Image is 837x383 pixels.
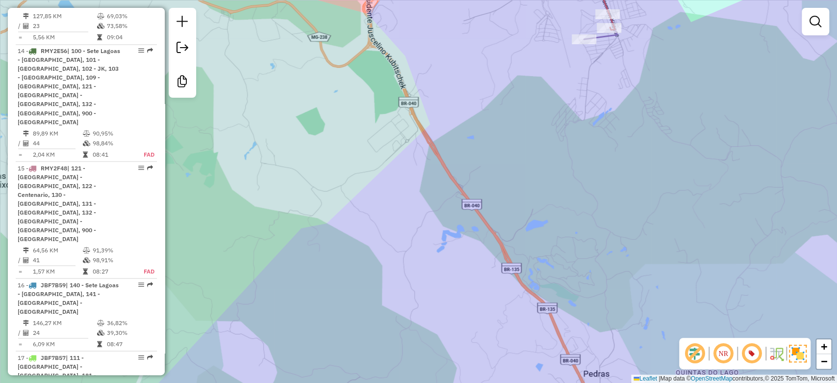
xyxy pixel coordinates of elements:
i: % de utilização do peso [97,320,104,326]
td: 127,85 KM [32,11,97,21]
td: 09:04 [106,32,153,42]
span: | [659,375,660,382]
a: Criar modelo [173,72,192,94]
span: 15 - [18,164,96,242]
td: = [18,149,23,159]
span: RMY2E56 [41,47,67,55]
em: Opções [138,48,144,54]
td: 1,57 KM [32,266,82,276]
span: | 100 - Sete Lagoas - [GEOGRAPHIC_DATA], 101 - [GEOGRAPHIC_DATA], 102 - JK, 103 - [GEOGRAPHIC_DAT... [18,47,120,125]
td: = [18,339,23,349]
a: OpenStreetMap [691,375,733,382]
i: Total de Atividades [23,329,29,335]
td: 98,84% [92,138,133,148]
a: Zoom in [816,339,831,354]
td: 23 [32,21,97,31]
em: Rota exportada [147,48,153,54]
i: % de utilização da cubagem [83,140,90,146]
i: Tempo total em rota [83,151,88,157]
td: 36,82% [106,318,153,328]
i: Total de Atividades [23,23,29,29]
i: Distância Total [23,247,29,253]
a: Leaflet [634,375,657,382]
a: Nova sessão e pesquisa [173,12,192,34]
div: Map data © contributors,© 2025 TomTom, Microsoft [631,375,837,383]
td: 08:47 [106,339,153,349]
span: Exibir número da rota [740,342,763,365]
em: Rota exportada [147,354,153,360]
i: % de utilização do peso [83,247,90,253]
i: % de utilização do peso [83,130,90,136]
td: 6,09 KM [32,339,97,349]
em: Rota exportada [147,281,153,287]
a: Exportar sessão [173,38,192,60]
i: % de utilização da cubagem [83,257,90,263]
em: Opções [138,281,144,287]
td: 91,39% [92,245,133,255]
i: Total de Atividades [23,257,29,263]
span: 16 - [18,281,119,315]
td: 24 [32,328,97,337]
span: Ocultar NR [711,342,735,365]
td: / [18,138,23,148]
td: 89,89 KM [32,128,82,138]
td: FAD [133,266,155,276]
i: Total de Atividades [23,140,29,146]
i: % de utilização da cubagem [97,329,104,335]
td: 08:41 [92,149,133,159]
i: Tempo total em rota [83,268,88,274]
td: / [18,328,23,337]
td: 98,91% [92,255,133,265]
td: / [18,255,23,265]
span: | 121 - [GEOGRAPHIC_DATA] - [GEOGRAPHIC_DATA], 122 - Centenario, 130 - [GEOGRAPHIC_DATA], 131 - [... [18,164,96,242]
span: − [821,355,827,367]
td: 5,56 KM [32,32,97,42]
img: Fluxo de ruas [768,346,784,361]
td: / [18,21,23,31]
i: Distância Total [23,320,29,326]
i: Tempo total em rota [97,34,102,40]
span: JBF7B59 [41,281,66,288]
span: | 140 - Sete Lagoas - [GEOGRAPHIC_DATA], 141 - [GEOGRAPHIC_DATA] - [GEOGRAPHIC_DATA] [18,281,119,315]
a: Zoom out [816,354,831,369]
td: 41 [32,255,82,265]
td: 44 [32,138,82,148]
span: RMY2F48 [41,164,67,171]
span: Exibir deslocamento [683,342,707,365]
td: 39,30% [106,328,153,337]
span: 14 - [18,47,120,125]
i: Tempo total em rota [97,341,102,347]
td: 90,95% [92,128,133,138]
img: Exibir/Ocultar setores [789,345,807,362]
em: Opções [138,164,144,170]
a: Exibir filtros [806,12,825,31]
i: % de utilização do peso [97,13,104,19]
td: = [18,32,23,42]
i: % de utilização da cubagem [97,23,104,29]
td: 69,03% [106,11,153,21]
td: 2,04 KM [32,149,82,159]
i: Distância Total [23,130,29,136]
td: 73,58% [106,21,153,31]
td: 146,27 KM [32,318,97,328]
td: 64,56 KM [32,245,82,255]
td: = [18,266,23,276]
em: Opções [138,354,144,360]
i: Distância Total [23,13,29,19]
td: 08:27 [92,266,133,276]
em: Rota exportada [147,164,153,170]
span: JBF7B57 [41,354,66,361]
span: + [821,340,827,353]
td: FAD [133,149,155,159]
